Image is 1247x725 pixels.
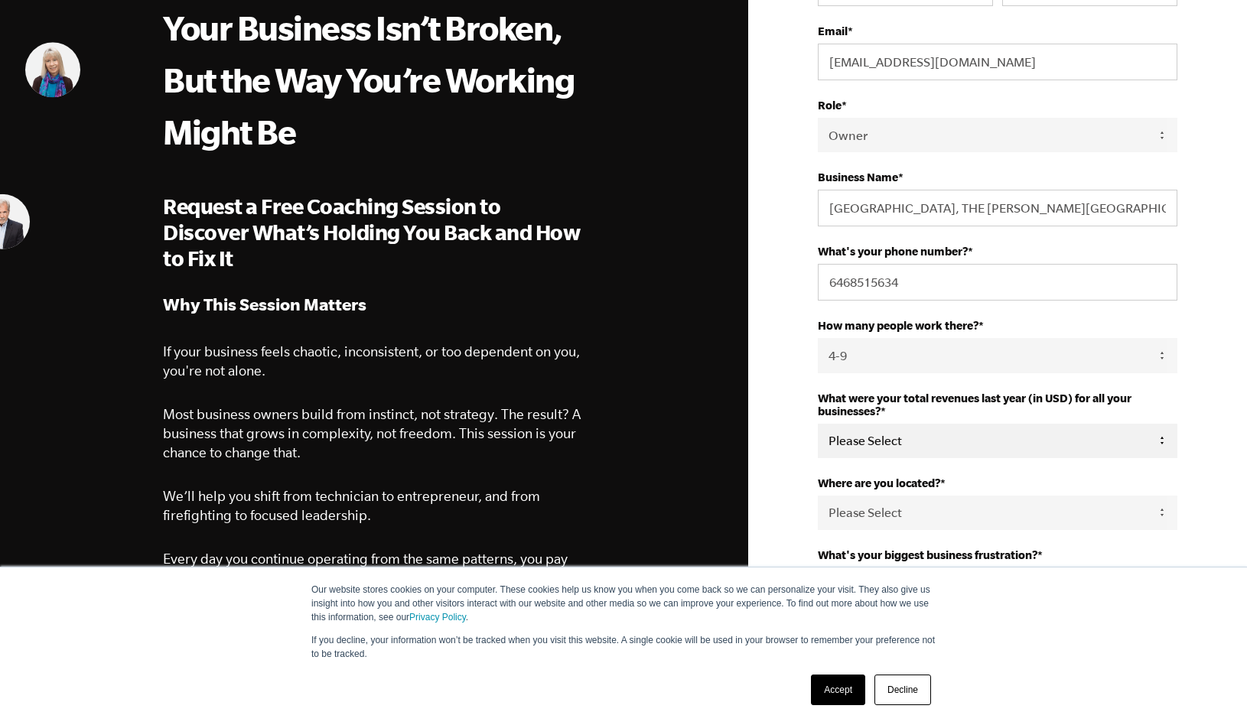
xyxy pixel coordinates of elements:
[163,343,580,379] span: If your business feels chaotic, inconsistent, or too dependent on you, you're not alone.
[25,42,80,97] img: Mary Rydman, EMyth Business Coach
[818,548,1037,561] strong: What's your biggest business frustration?
[818,392,1131,418] strong: What were your total revenues last year (in USD) for all your businesses?
[163,8,574,151] span: Your Business Isn’t Broken, But the Way You’re Working Might Be
[818,245,968,258] strong: What's your phone number?
[811,675,865,705] a: Accept
[818,476,940,489] strong: Where are you located?
[163,294,366,314] strong: Why This Session Matters
[818,319,978,332] strong: How many people work there?
[818,24,848,37] strong: Email
[311,583,936,624] p: Our website stores cookies on your computer. These cookies help us know you when you come back so...
[163,406,581,460] span: Most business owners build from instinct, not strategy. The result? A business that grows in comp...
[409,612,466,623] a: Privacy Policy
[818,99,842,112] strong: Role
[311,633,936,661] p: If you decline, your information won’t be tracked when you visit this website. A single cookie wi...
[163,551,568,605] span: Every day you continue operating from the same patterns, you pay for it in stress, lost time, sta...
[874,675,931,705] a: Decline
[163,194,580,270] span: Request a Free Coaching Session to Discover What’s Holding You Back and How to Fix It
[818,171,898,184] strong: Business Name
[163,488,540,523] span: We’ll help you shift from technician to entrepreneur, and from firefighting to focused leadership.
